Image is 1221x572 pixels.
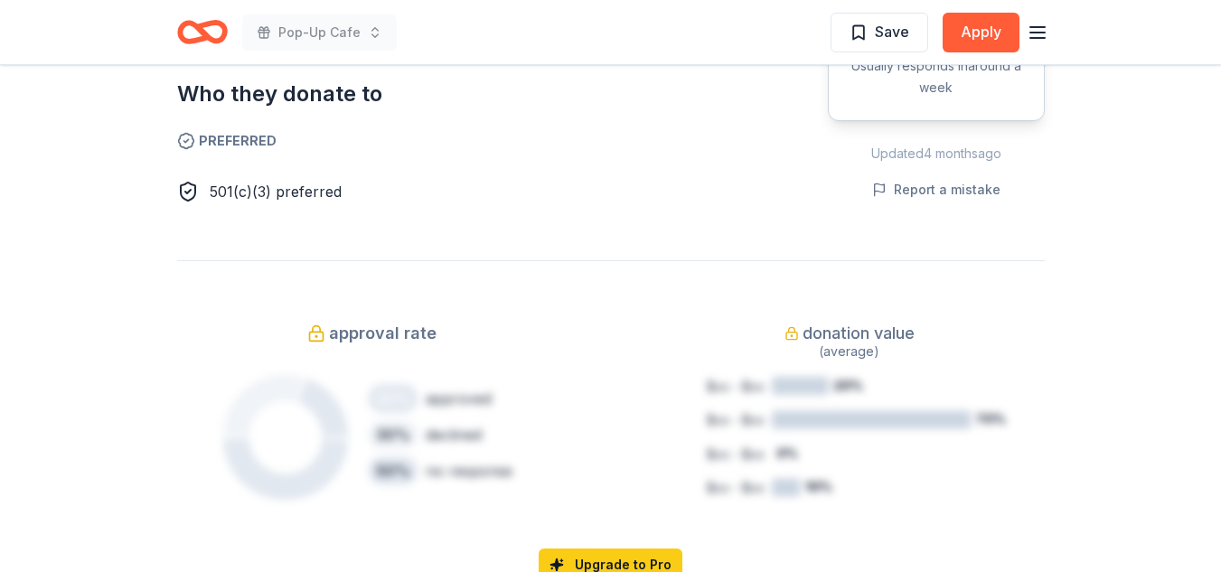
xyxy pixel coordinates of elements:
[177,130,741,152] span: Preferred
[368,456,418,485] div: 50 %
[426,424,482,445] div: declined
[850,55,1022,98] div: Usually responds in around a week
[426,388,492,409] div: approved
[426,460,512,482] div: no response
[242,14,397,51] button: Pop-Up Cafe
[943,13,1019,52] button: Apply
[707,446,765,462] tspan: $xx - $xx
[177,80,741,108] h2: Who they donate to
[872,179,1000,201] button: Report a mistake
[654,341,1045,362] div: (average)
[278,22,361,43] span: Pop-Up Cafe
[975,411,1005,427] tspan: 70%
[803,319,915,348] span: donation value
[368,384,418,413] div: 20 %
[368,420,418,449] div: 30 %
[707,480,765,495] tspan: $xx - $xx
[833,378,863,393] tspan: 20%
[875,20,909,43] span: Save
[707,412,765,427] tspan: $xx - $xx
[707,379,765,394] tspan: $xx - $xx
[329,319,437,348] span: approval rate
[210,183,342,201] span: 501(c)(3) preferred
[828,143,1045,164] div: Updated 4 months ago
[804,479,831,494] tspan: 10%
[177,11,228,53] a: Home
[776,445,798,461] tspan: 0%
[831,13,928,52] button: Save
